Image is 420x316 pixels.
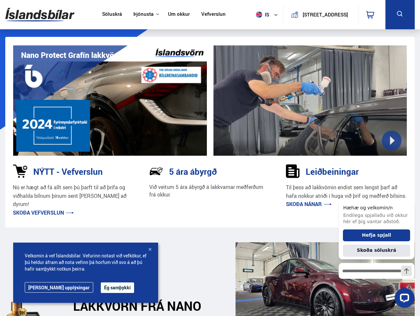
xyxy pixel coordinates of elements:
[168,11,190,18] a: Um okkur
[286,183,407,200] p: Til þess að lakkvörnin endist sem lengst þarf að hafa nokkur atriði í huga við þrif og meðferð bí...
[256,12,262,18] img: svg+xml;base64,PHN2ZyB4bWxucz0iaHR0cDovL3d3dy53My5vcmcvMjAwMC9zdmciIHdpZHRoPSI1MTIiIGhlaWdodD0iNT...
[133,11,154,17] button: Þjónusta
[306,167,359,176] h3: Leiðbeiningar
[13,45,207,156] img: vI42ee_Copy_of_H.png
[253,12,270,18] span: is
[33,167,103,176] h3: NÝTT - Vefverslun
[13,183,134,209] p: Nú er hægt að fá allt sem þú þarft til að þrífa og viðhalda bílnum þínum sent [PERSON_NAME] að dy...
[149,164,163,178] img: NP-R9RrMhXQFCiaa.svg
[13,209,74,216] a: Skoða vefverslun
[286,200,332,208] a: Skoða nánar
[287,5,354,24] a: [STREET_ADDRESS]
[13,164,27,178] img: 1kVRZhkadjUD8HsE.svg
[201,11,226,18] a: Vefverslun
[333,188,417,313] iframe: LiveChat chat widget
[301,12,350,17] button: [STREET_ADDRESS]
[25,282,93,293] a: [PERSON_NAME] upplýsingar
[149,183,270,198] p: Við veitum 5 ára ábyrgð á lakkvarnar meðferðum frá okkur.
[102,11,122,18] a: Söluskrá
[286,164,300,178] img: sDldwouBCQTERH5k.svg
[21,51,121,60] h1: Nano Protect Grafín lakkvörn
[25,252,147,272] span: Velkomin á vef Íslandsbílar. Vefurinn notast við vefkökur, ef þú heldur áfram að nota vefinn þá h...
[5,4,74,25] img: G0Ugv5HjCgRt.svg
[101,282,134,293] button: Ég samþykki
[169,167,217,176] h3: 5 ára ábyrgð
[253,5,283,24] button: is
